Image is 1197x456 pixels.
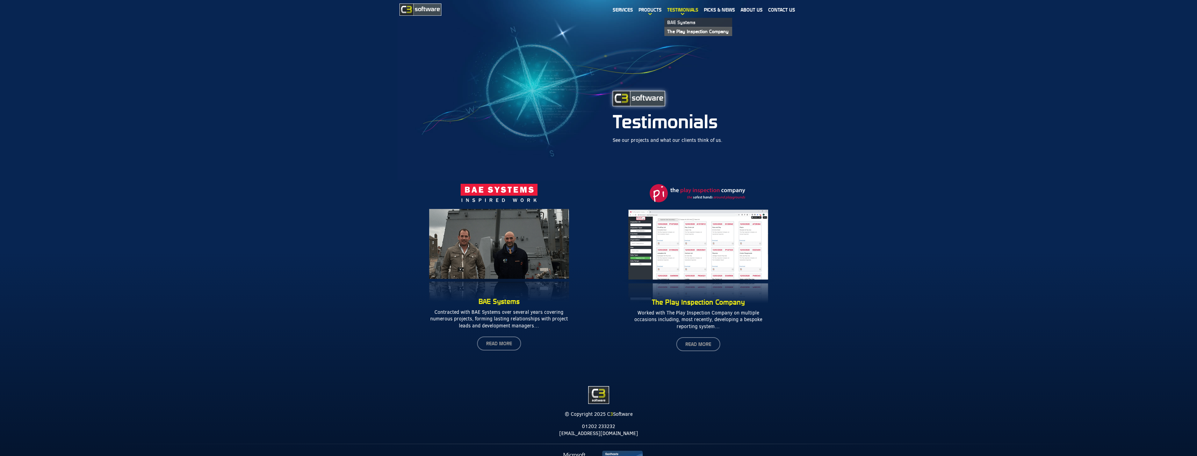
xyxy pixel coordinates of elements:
[610,411,613,418] span: 3
[559,430,638,437] a: [EMAIL_ADDRESS][DOMAIN_NAME]
[676,337,720,351] a: Read More
[738,2,765,18] a: About us
[610,2,636,18] a: Services
[461,184,538,202] img: BAE Systems
[765,2,798,18] a: Contact Us
[613,113,784,130] h1: Testimonials
[602,299,794,305] h4: The Play Inspection Company
[1168,428,1190,449] iframe: chat widget
[664,27,732,36] a: The Play Inspection Company
[429,309,569,330] p: Contracted with BAE Systems over several years covering numerous projects, forming lasting relati...
[701,2,738,18] a: Picks & News
[1109,391,1190,427] iframe: chat widget
[664,18,732,27] a: BAE Systems
[399,3,441,16] img: C3 Software
[628,310,768,330] p: Worked with The Play Inspection Company on multiple occasions including, most recently, developin...
[486,341,512,346] span: Read More
[477,336,521,350] a: Read More
[403,298,595,305] h4: BAE Systems
[588,386,609,404] img: C3 Software
[399,411,798,418] div: © Copyright 2025 C Software
[685,342,711,346] span: Read More
[664,18,732,36] ul: Testimonials
[636,2,664,18] a: Products
[613,91,665,106] img: C3 Software
[664,2,701,18] a: Testimonials
[613,137,784,144] p: See our projects and what our clients think of us.
[582,423,615,430] a: 01202 233232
